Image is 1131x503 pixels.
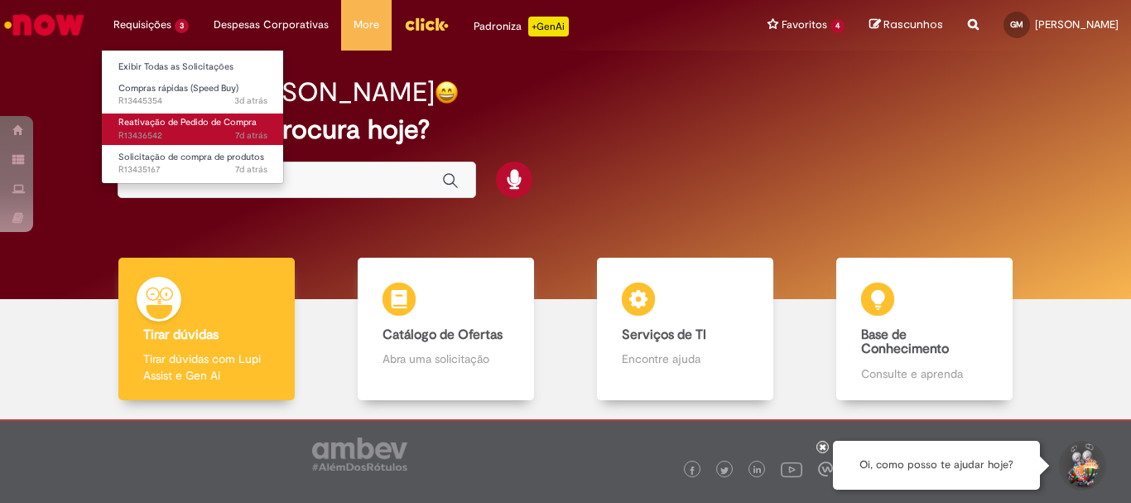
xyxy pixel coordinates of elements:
a: Tirar dúvidas Tirar dúvidas com Lupi Assist e Gen Ai [87,258,326,401]
a: Exibir Todas as Solicitações [102,58,284,76]
p: Encontre ajuda [622,351,748,367]
span: More [354,17,379,33]
p: +GenAi [528,17,569,36]
span: Solicitação de compra de produtos [118,151,264,163]
span: 4 [830,19,845,33]
span: Reativação de Pedido de Compra [118,116,257,128]
time: 25/08/2025 16:17:34 [234,94,267,107]
a: Aberto R13445354 : Compras rápidas (Speed Buy) [102,80,284,110]
span: Despesas Corporativas [214,17,329,33]
span: 3 [175,19,189,33]
img: logo_footer_twitter.png [720,467,729,475]
span: Favoritos [782,17,827,33]
a: Catálogo de Ofertas Abra uma solicitação [326,258,565,401]
img: happy-face.png [435,80,459,104]
span: Rascunhos [883,17,943,32]
ul: Requisições [101,50,284,184]
img: logo_footer_workplace.png [818,462,833,476]
img: logo_footer_linkedin.png [753,466,762,476]
span: 7d atrás [235,163,267,176]
span: Compras rápidas (Speed Buy) [118,82,238,94]
a: Aberto R13435167 : Solicitação de compra de produtos [102,148,284,179]
img: click_logo_yellow_360x200.png [404,12,449,36]
span: 3d atrás [234,94,267,107]
span: R13436542 [118,129,267,143]
p: Consulte e aprenda [861,365,987,382]
h2: O que você procura hoje? [118,115,1013,144]
time: 21/08/2025 10:04:08 [235,163,267,176]
span: R13435167 [118,163,267,177]
img: ServiceNow [2,8,87,41]
p: Tirar dúvidas com Lupi Assist e Gen Ai [143,351,269,384]
img: logo_footer_youtube.png [781,458,802,480]
a: Base de Conhecimento Consulte e aprenda [805,258,1044,401]
b: Base de Conhecimento [861,326,949,358]
div: Oi, como posso te ajudar hoje? [833,441,1040,490]
span: [PERSON_NAME] [1035,17,1119,31]
a: Aberto R13436542 : Reativação de Pedido de Compra [102,114,284,144]
b: Serviços de TI [622,326,706,343]
img: logo_footer_facebook.png [688,467,696,475]
b: Catálogo de Ofertas [383,326,503,343]
b: Tirar dúvidas [143,326,219,343]
span: Requisições [113,17,171,33]
a: Rascunhos [869,17,943,33]
span: GM [1010,19,1023,30]
span: R13445354 [118,94,267,108]
span: 7d atrás [235,129,267,142]
time: 21/08/2025 14:21:26 [235,129,267,142]
p: Abra uma solicitação [383,351,508,367]
div: Padroniza [474,17,569,36]
button: Iniciar Conversa de Suporte [1056,441,1106,491]
img: logo_footer_ambev_rotulo_gray.png [312,438,407,471]
a: Serviços de TI Encontre ajuda [565,258,805,401]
